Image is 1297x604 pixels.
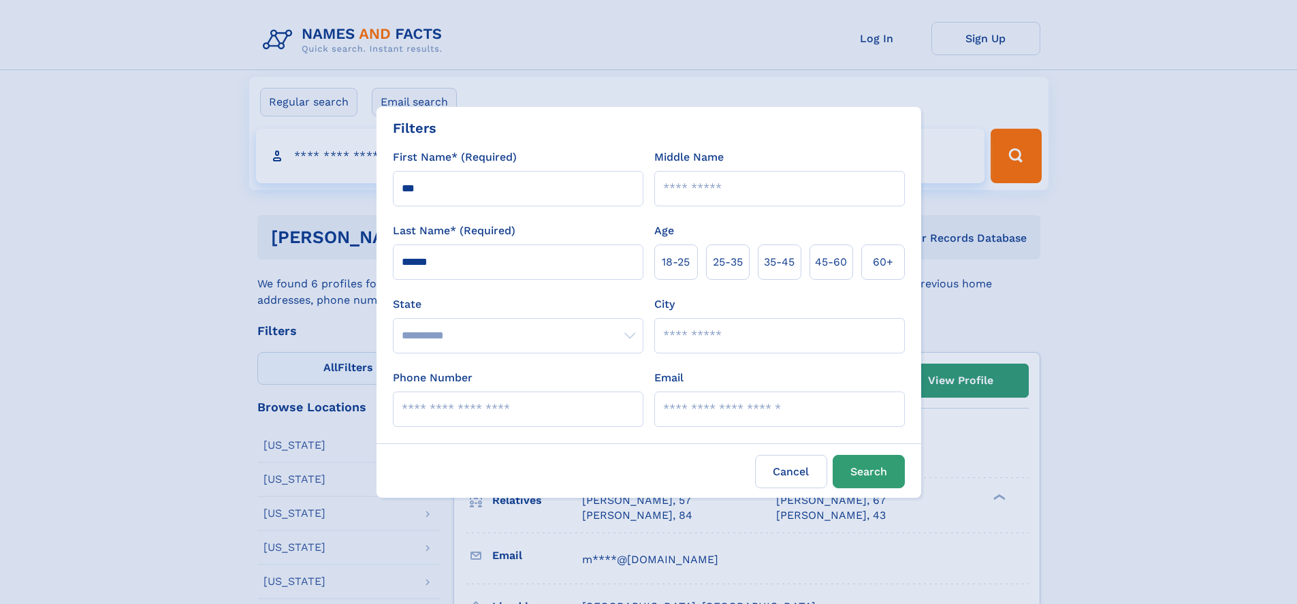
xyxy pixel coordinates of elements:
[833,455,905,488] button: Search
[662,254,690,270] span: 18‑25
[654,149,724,165] label: Middle Name
[815,254,847,270] span: 45‑60
[393,296,643,313] label: State
[654,370,684,386] label: Email
[713,254,743,270] span: 25‑35
[393,370,473,386] label: Phone Number
[393,223,515,239] label: Last Name* (Required)
[755,455,827,488] label: Cancel
[873,254,893,270] span: 60+
[393,149,517,165] label: First Name* (Required)
[654,223,674,239] label: Age
[654,296,675,313] label: City
[764,254,795,270] span: 35‑45
[393,118,436,138] div: Filters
